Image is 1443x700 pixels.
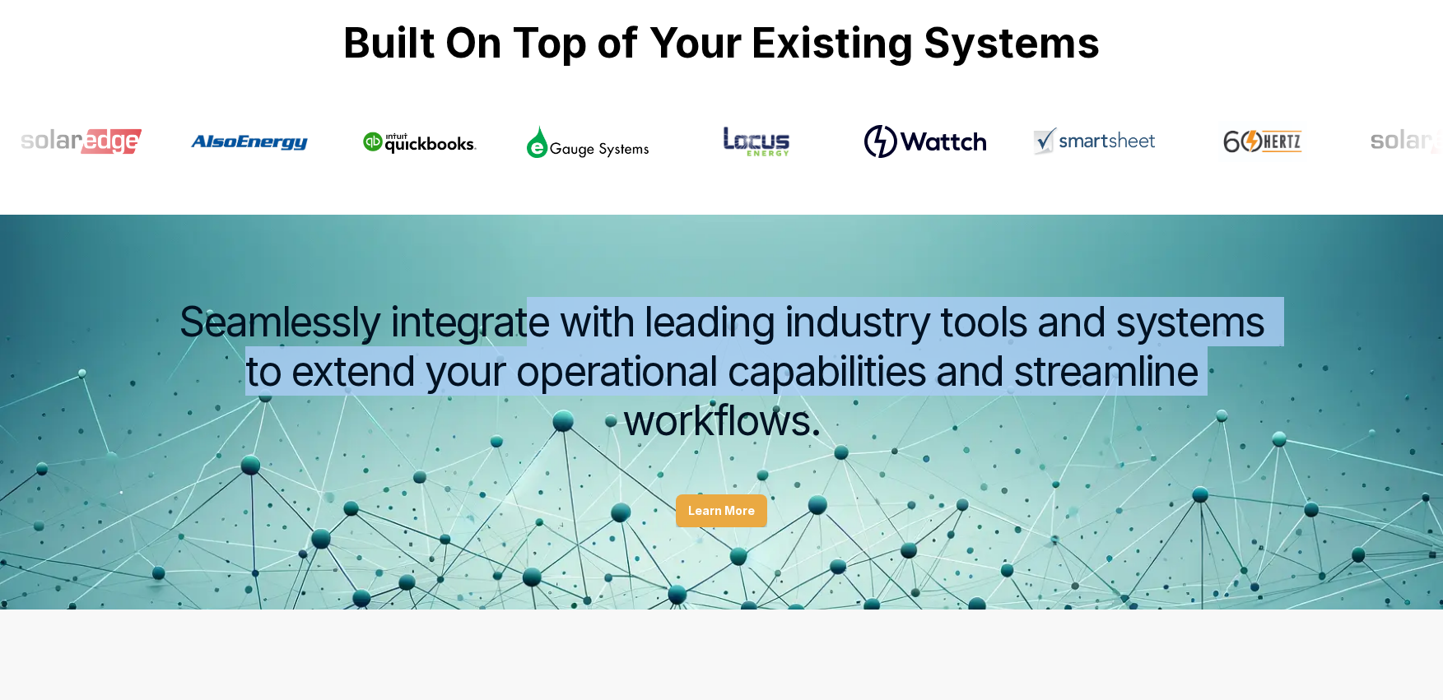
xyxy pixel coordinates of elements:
a: Learn More [676,494,767,527]
p: Learn More [688,504,755,518]
h2: Seamlessly integrate with leading industry tools and systems to extend your operational capabilit... [170,297,1272,445]
h2: Built On Top of Your Existing Systems [144,18,1298,67]
iframe: Chat Widget [1361,621,1443,700]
